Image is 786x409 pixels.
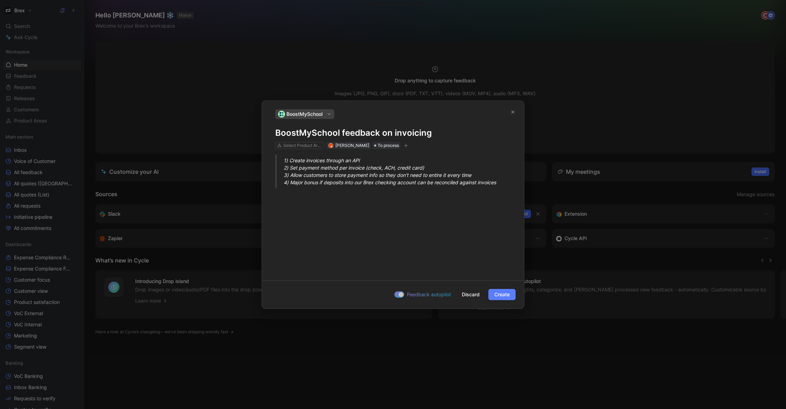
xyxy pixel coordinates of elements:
[456,289,486,300] button: Discard
[335,143,369,148] span: [PERSON_NAME]
[392,290,453,299] button: Feedback autopilot
[283,142,322,149] div: Select Product Areas
[278,111,285,118] img: logo
[373,142,400,149] div: To process
[407,290,451,299] span: Feedback autopilot
[462,290,480,299] span: Discard
[275,109,334,119] button: logoBoostMySchool
[275,127,511,139] h1: BoostMySchool feedback on invoicing
[494,290,510,299] span: Create
[286,110,322,118] span: BoostMySchool
[284,157,519,186] div: 1) Create invoices through an API 2) Set payment method per invoice (check, ACH, credit card) 3) ...
[329,143,333,147] img: avatar
[378,142,399,149] span: To process
[488,289,516,300] button: Create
